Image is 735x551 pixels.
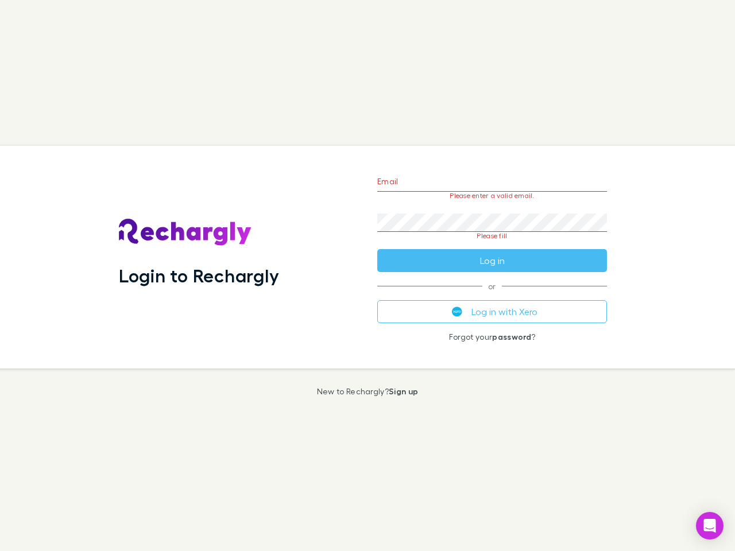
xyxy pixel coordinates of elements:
button: Log in [377,249,607,272]
h1: Login to Rechargly [119,265,279,286]
a: Sign up [389,386,418,396]
img: Xero's logo [452,306,462,317]
p: Forgot your ? [377,332,607,342]
img: Rechargly's Logo [119,219,252,246]
p: New to Rechargly? [317,387,419,396]
div: Open Intercom Messenger [696,512,724,540]
button: Log in with Xero [377,300,607,323]
p: Please enter a valid email. [377,192,607,200]
p: Please fill [377,232,607,240]
a: password [492,332,531,342]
